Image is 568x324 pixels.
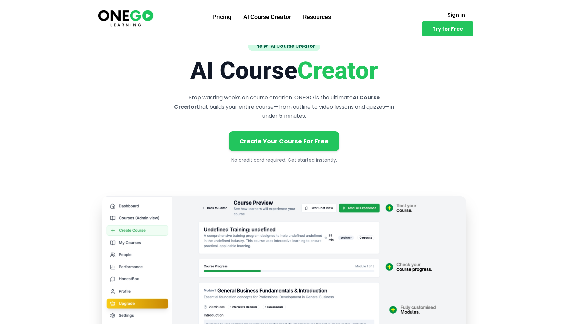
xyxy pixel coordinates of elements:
a: Sign in [439,8,473,21]
a: AI Course Creator [237,8,297,26]
span: The #1 AI Course Creator [248,41,320,51]
a: Try for Free [422,21,473,36]
a: Resources [297,8,337,26]
strong: AI Course Creator [174,94,380,110]
a: Create Your Course For Free [229,131,339,151]
h1: AI Course [102,56,466,85]
span: Try for Free [432,26,463,31]
p: No credit card required. Get started instantly. [102,156,466,164]
a: Pricing [206,8,237,26]
p: Stop wasting weeks on course creation. ONEGO is the ultimate that builds your entire course—from ... [172,93,396,120]
span: Sign in [447,12,465,17]
span: Creator [297,56,378,85]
